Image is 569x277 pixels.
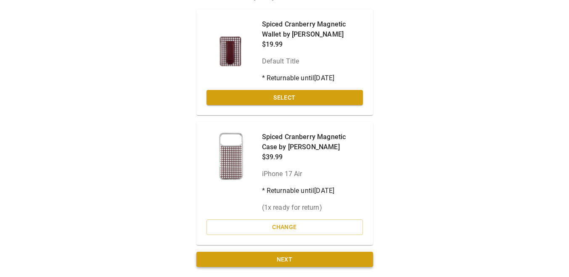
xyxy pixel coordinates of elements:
[262,169,363,179] p: iPhone 17 Air
[262,132,363,152] p: Spiced Cranberry Magnetic Case by [PERSON_NAME]
[262,56,363,66] p: Default Title
[206,90,363,106] button: Select
[196,252,373,267] button: Next
[262,19,363,40] p: Spiced Cranberry Magnetic Wallet by [PERSON_NAME]
[262,186,363,196] p: * Returnable until [DATE]
[262,73,363,83] p: * Returnable until [DATE]
[206,219,363,235] button: Change
[262,40,363,50] p: $19.99
[262,203,363,213] p: ( 1 x ready for return)
[262,152,363,162] p: $39.99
